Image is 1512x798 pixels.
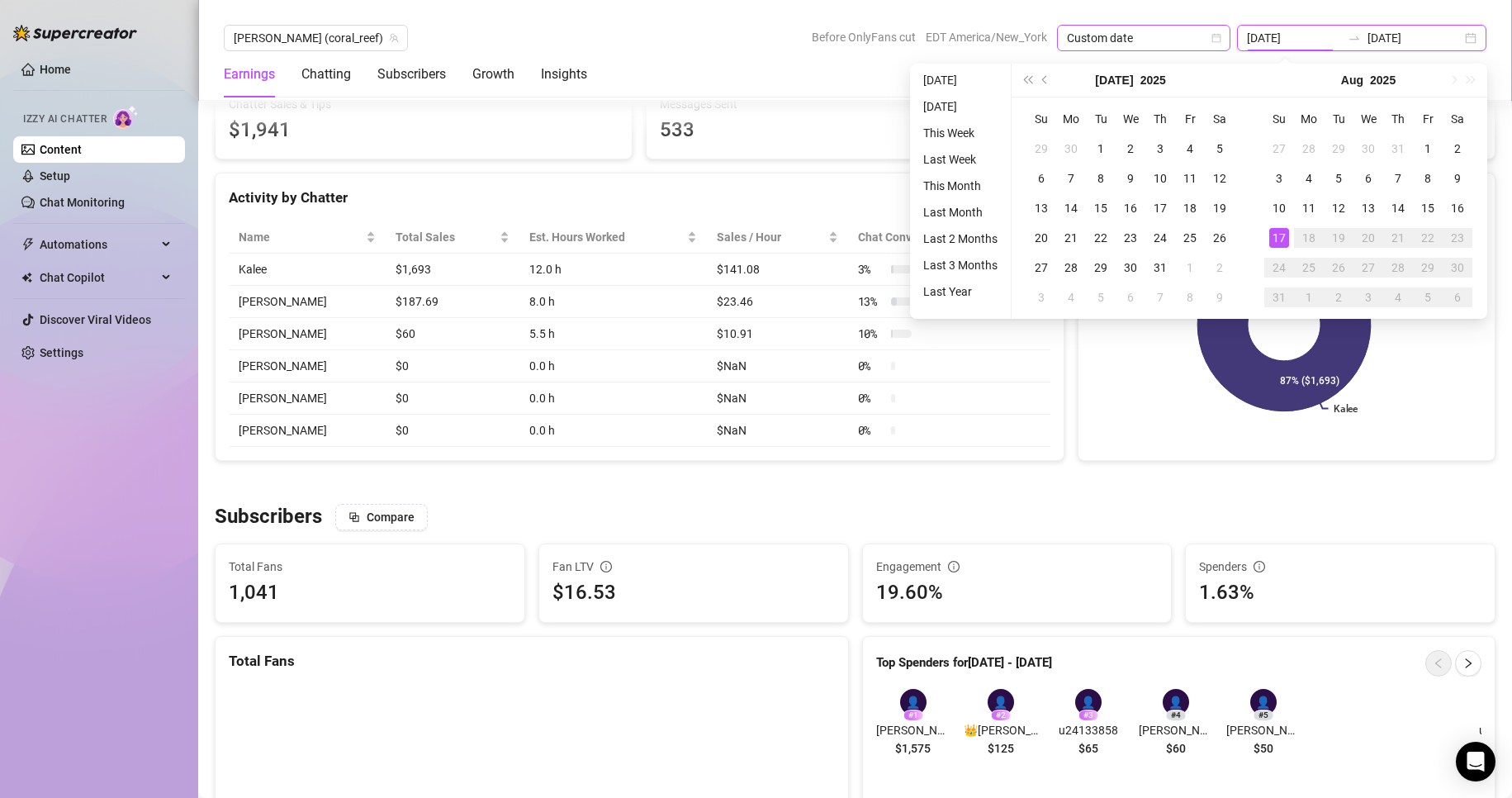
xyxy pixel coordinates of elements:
button: Choose a month [1341,64,1363,97]
div: 4 [1299,169,1319,188]
td: 2025-08-17 [1264,223,1294,253]
img: logo-BBDzfeDw.svg [13,25,137,41]
div: 23 [1448,228,1467,248]
a: Setup [40,169,70,183]
div: 5 [1329,169,1348,188]
div: 2 [1210,258,1230,278]
td: $0 [386,415,519,447]
td: 2025-07-10 [1145,164,1175,193]
div: 24 [1150,228,1170,248]
li: Last Month [917,202,1004,222]
div: 31 [1388,139,1408,159]
td: $141.08 [707,254,848,286]
div: 1.63% [1199,577,1481,609]
div: 25 [1299,258,1319,278]
td: 2025-09-02 [1324,283,1353,312]
div: 21 [1061,228,1081,248]
td: [PERSON_NAME] [229,415,386,447]
th: Su [1026,104,1056,134]
th: Sales / Hour [707,221,848,254]
div: 4 [1388,287,1408,307]
td: 2025-07-27 [1026,253,1056,283]
div: 22 [1091,228,1111,248]
a: Discover Viral Videos [40,313,151,326]
div: 1 [1091,139,1111,159]
li: This Week [917,123,1004,143]
div: 27 [1031,258,1051,278]
div: Total Fans [229,650,835,672]
span: Before OnlyFans cut [812,25,916,50]
div: 27 [1269,139,1289,159]
div: # 3 [1078,710,1098,721]
td: 2025-07-03 [1145,134,1175,164]
td: 2025-07-24 [1145,223,1175,253]
div: 👤 [1075,689,1102,715]
div: 533 [660,115,1050,146]
td: 2025-08-15 [1413,193,1443,223]
div: 2 [1448,139,1467,159]
input: Start date [1247,29,1341,47]
td: $0 [386,382,519,415]
td: 2025-08-02 [1205,253,1235,283]
div: 3 [1358,287,1378,307]
td: [PERSON_NAME] [229,318,386,350]
button: Previous month (PageUp) [1036,64,1055,97]
div: # 5 [1254,710,1273,721]
td: 2025-09-04 [1383,283,1413,312]
td: 2025-07-28 [1056,253,1086,283]
div: 30 [1358,139,1378,159]
div: 21 [1388,228,1408,248]
div: 19.60% [876,577,1159,609]
span: Total Sales [396,228,496,246]
div: 28 [1388,258,1408,278]
td: 2025-08-08 [1175,283,1205,312]
div: 14 [1061,198,1081,218]
td: 2025-08-14 [1383,193,1413,223]
div: 3 [1031,287,1051,307]
span: info-circle [948,561,960,572]
div: 24 [1269,258,1289,278]
span: 13 % [858,292,884,311]
td: 2025-08-09 [1443,164,1472,193]
td: 2025-07-30 [1116,253,1145,283]
td: 2025-08-09 [1205,283,1235,312]
div: 16 [1448,198,1467,218]
td: 2025-07-29 [1324,134,1353,164]
td: 12.0 h [519,254,706,286]
td: 2025-08-08 [1413,164,1443,193]
th: We [1353,104,1383,134]
td: 2025-07-25 [1175,223,1205,253]
th: Fr [1175,104,1205,134]
div: 17 [1269,228,1289,248]
div: 👤 [988,689,1014,715]
span: to [1348,31,1361,45]
span: team [389,33,399,43]
td: 0.0 h [519,415,706,447]
div: 29 [1418,258,1438,278]
div: 1,041 [229,577,279,609]
div: 30 [1448,258,1467,278]
span: block [348,511,360,523]
div: 23 [1121,228,1140,248]
div: 6 [1031,169,1051,188]
td: 2025-07-09 [1116,164,1145,193]
span: Automations [40,231,157,258]
div: Spenders [1199,558,1481,576]
th: Sa [1205,104,1235,134]
td: 0.0 h [519,350,706,382]
img: AI Chatter [113,105,139,129]
div: 31 [1269,287,1289,307]
td: 2025-08-12 [1324,193,1353,223]
span: 0 % [858,389,884,407]
td: 2025-08-04 [1056,283,1086,312]
td: 2025-07-11 [1175,164,1205,193]
span: Chat Copilot [40,264,157,291]
div: 13 [1031,198,1051,218]
td: 2025-07-06 [1026,164,1056,193]
td: 2025-07-20 [1026,223,1056,253]
td: 2025-07-07 [1056,164,1086,193]
td: 2025-08-04 [1294,164,1324,193]
th: Total Sales [386,221,519,254]
div: 30 [1121,258,1140,278]
td: 2025-07-30 [1353,134,1383,164]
